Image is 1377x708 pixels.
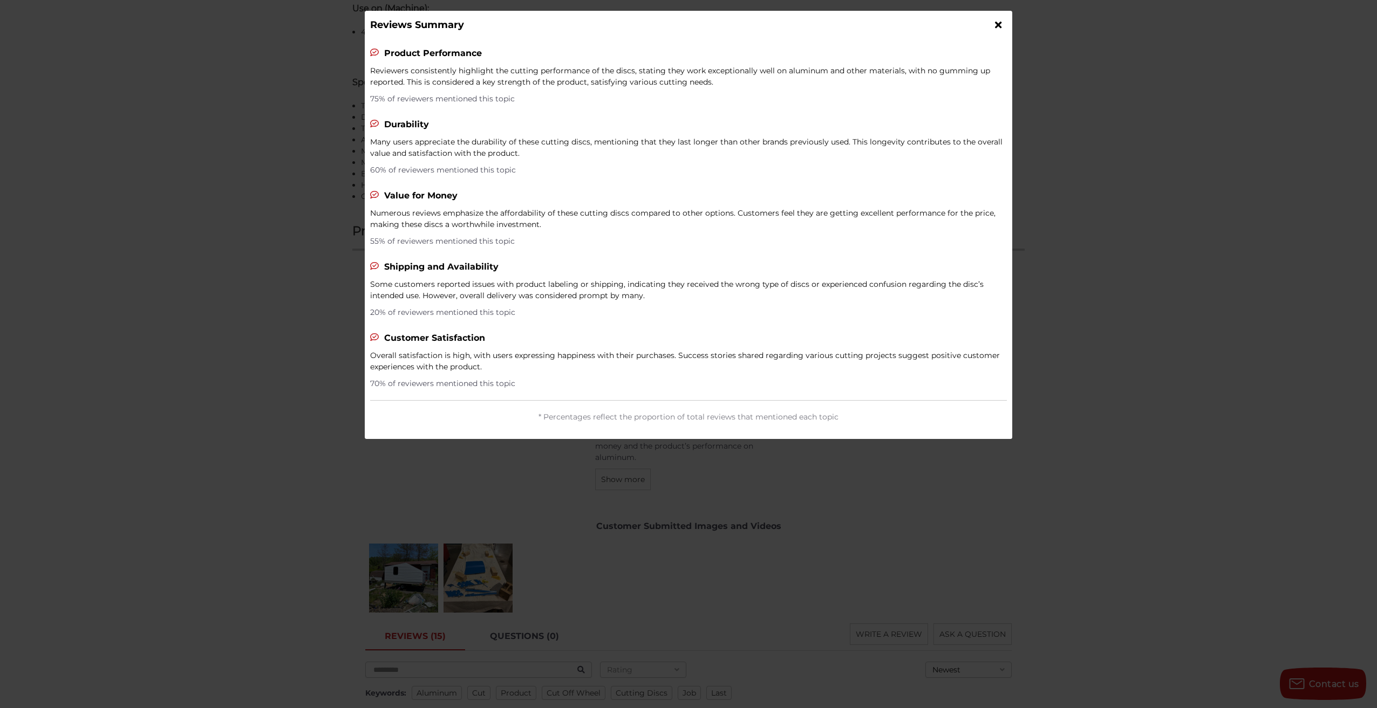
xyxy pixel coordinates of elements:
div: Durability [384,118,429,131]
div: Customer Satisfaction [384,332,485,345]
div: 55% of reviewers mentioned this topic [370,236,1007,247]
div: Product Performance [384,47,482,60]
div: 70% of reviewers mentioned this topic [370,378,1007,389]
div: Overall satisfaction is high, with users expressing happiness with their purchases. Success stori... [370,350,1007,373]
div: 75% of reviewers mentioned this topic [370,93,1007,105]
div: Shipping and Availability [384,260,499,273]
div: Reviews Summary [370,18,990,32]
div: 60% of reviewers mentioned this topic [370,164,1007,176]
div: * Percentages reflect the proportion of total reviews that mentioned each topic [370,400,1007,434]
div: 20% of reviewers mentioned this topic [370,307,1007,318]
div: Reviewers consistently highlight the cutting performance of the discs, stating they work exceptio... [370,65,1007,88]
div: Value for Money [384,189,458,202]
div: Numerous reviews emphasize the affordability of these cutting discs compared to other options. Cu... [370,208,1007,230]
div: Some customers reported issues with product labeling or shipping, indicating they received the wr... [370,279,1007,301]
div: Many users appreciate the durability of these cutting discs, mentioning that they last longer tha... [370,136,1007,159]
